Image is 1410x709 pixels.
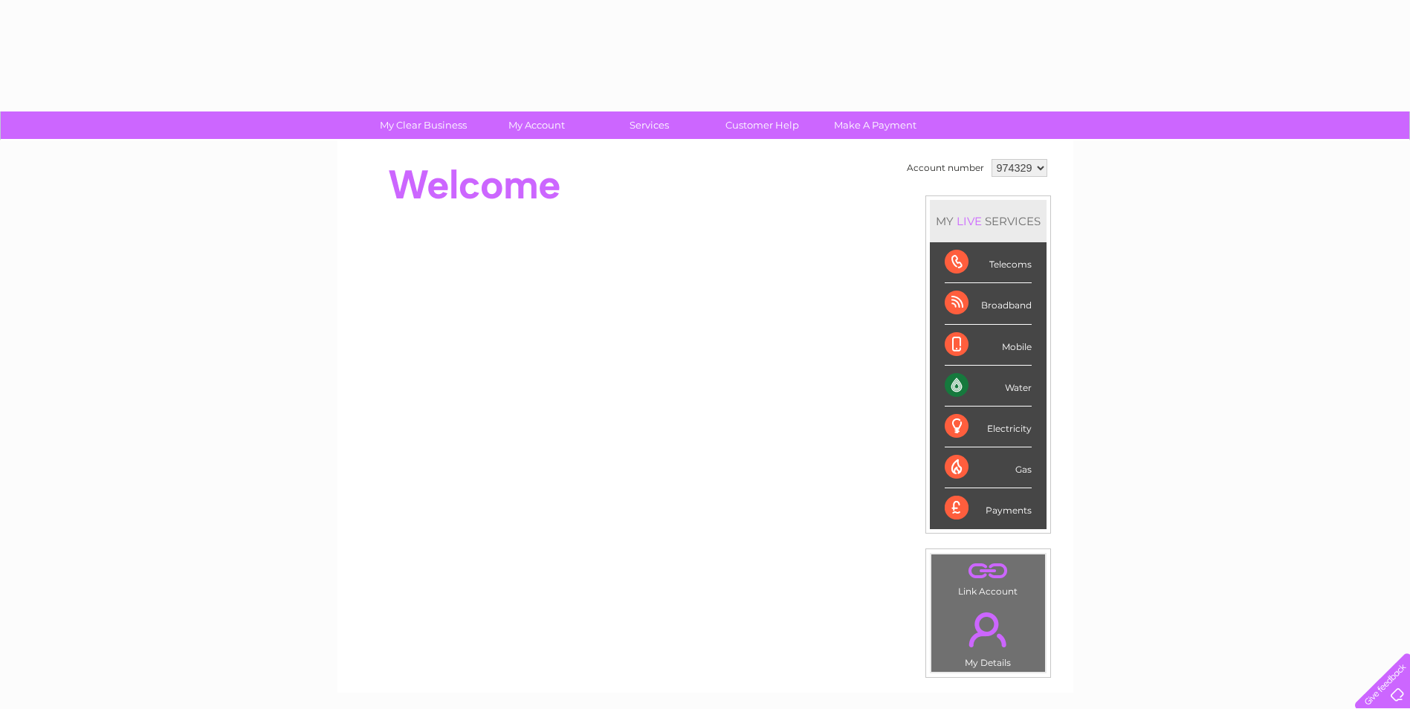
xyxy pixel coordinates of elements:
a: . [935,603,1041,655]
div: MY SERVICES [930,200,1047,242]
a: My Account [475,111,598,139]
a: My Clear Business [362,111,485,139]
a: Make A Payment [814,111,937,139]
a: Services [588,111,711,139]
div: Water [945,366,1032,407]
div: LIVE [954,214,985,228]
div: Electricity [945,407,1032,447]
div: Payments [945,488,1032,528]
td: My Details [931,600,1046,673]
td: Account number [903,155,988,181]
div: Mobile [945,325,1032,366]
a: . [935,558,1041,584]
div: Broadband [945,283,1032,324]
td: Link Account [931,554,1046,600]
a: Customer Help [701,111,824,139]
div: Gas [945,447,1032,488]
div: Telecoms [945,242,1032,283]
